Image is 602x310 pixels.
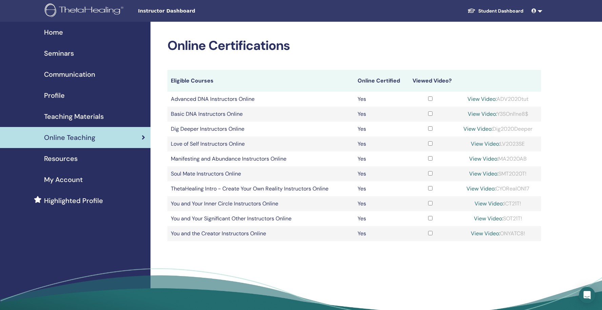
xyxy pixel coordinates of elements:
[458,230,538,238] div: ONYATC8!
[579,287,595,303] div: Open Intercom Messenger
[467,95,497,103] a: View Video:
[167,38,541,54] h2: Online Certifications
[471,140,500,147] a: View Video:
[167,181,354,196] td: ThetaHealing Intro - Create Your Own Reality Instructors Online
[354,107,406,122] td: Yes
[45,3,126,19] img: logo.png
[469,170,498,177] a: View Video:
[44,153,78,164] span: Resources
[167,151,354,166] td: Manifesting and Abundance Instructors Online
[469,155,498,162] a: View Video:
[354,166,406,181] td: Yes
[474,215,503,222] a: View Video:
[458,140,538,148] div: LV2023SE
[167,122,354,136] td: Dig Deeper Instructors Online
[458,155,538,163] div: MA2020AB
[167,196,354,211] td: You and Your Inner Circle Instructors Online
[458,200,538,208] div: ICT21T!
[463,125,493,132] a: View Video:
[458,110,538,118] div: Y3SOnl!ne8$
[167,226,354,241] td: You and the Creator Instructors Online
[44,111,104,122] span: Teaching Materials
[462,5,529,17] a: Student Dashboard
[468,110,497,117] a: View Video:
[167,136,354,151] td: Love of Self Instructors Online
[44,175,83,185] span: My Account
[138,7,240,15] span: Instructor Dashboard
[44,90,65,101] span: Profile
[44,27,63,37] span: Home
[167,166,354,181] td: Soul Mate Instructors Online
[167,92,354,107] td: Advanced DNA Instructors Online
[44,48,74,58] span: Seminars
[354,122,406,136] td: Yes
[167,107,354,122] td: Basic DNA Instructors Online
[354,136,406,151] td: Yes
[354,211,406,226] td: Yes
[458,95,538,103] div: ADV2020tut
[354,196,406,211] td: Yes
[167,211,354,226] td: You and Your Significant Other Instructors Online
[466,185,496,192] a: View Video:
[44,132,95,143] span: Online Teaching
[471,230,500,237] a: View Video:
[458,125,538,133] div: Dig2020Deeper
[354,181,406,196] td: Yes
[406,70,455,92] th: Viewed Video?
[354,92,406,107] td: Yes
[458,185,538,193] div: CYORealON17
[467,8,476,14] img: graduation-cap-white.svg
[44,196,103,206] span: Highlighted Profile
[458,215,538,223] div: SOT21T!
[475,200,504,207] a: View Video:
[44,69,95,79] span: Communication
[167,70,354,92] th: Eligible Courses
[354,70,406,92] th: Online Certified
[354,151,406,166] td: Yes
[354,226,406,241] td: Yes
[458,170,538,178] div: SMT2020T!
